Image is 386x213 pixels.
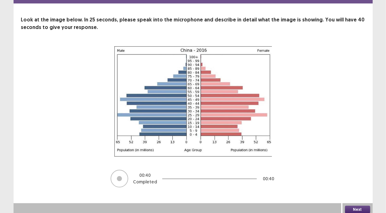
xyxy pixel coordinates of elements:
[133,179,157,185] p: Completed
[114,46,272,157] img: image-description
[21,16,365,31] p: Look at the image below. In 25 seconds, please speak into the microphone and describe in detail w...
[140,172,151,179] p: 00 : 40
[263,176,274,182] p: 00 : 40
